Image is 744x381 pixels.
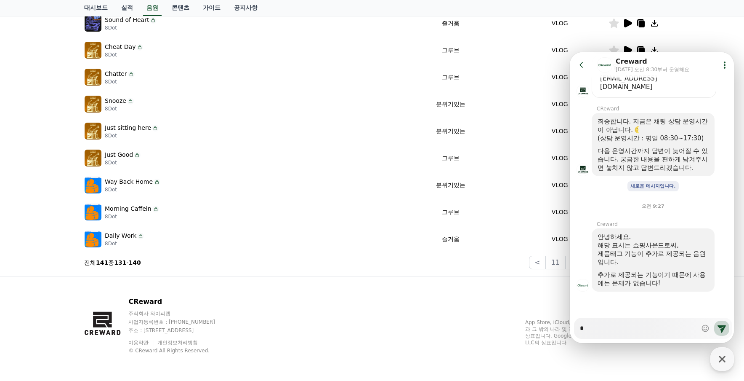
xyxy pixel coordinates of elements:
strong: 141 [96,259,108,266]
strong: 131 [114,259,126,266]
td: VLOG [511,118,608,145]
td: 그루브 [390,37,511,64]
td: 분위기있는 [390,172,511,199]
button: 11 [546,256,565,269]
img: music [85,96,101,113]
p: 8Dot [105,240,144,247]
td: VLOG [511,64,608,91]
p: 8Dot [105,159,141,166]
td: 즐거움 [390,225,511,252]
td: VLOG [511,37,608,64]
img: music [85,69,101,86]
strong: 140 [129,259,141,266]
td: 그루브 [390,145,511,172]
td: VLOG [511,10,608,37]
p: Just Good [105,150,133,159]
p: Chatter [105,70,127,78]
td: VLOG [511,91,608,118]
img: music [85,42,101,59]
p: CReward [128,297,231,307]
td: 분위기있는 [390,91,511,118]
td: 분위기있는 [390,118,511,145]
button: < [529,256,545,269]
td: VLOG [511,172,608,199]
img: music [85,231,101,247]
img: music [85,15,101,32]
p: 8Dot [105,213,159,220]
p: Just sitting here [105,123,151,132]
p: 8Dot [105,186,160,193]
td: 그루브 [390,199,511,225]
p: 8Dot [105,78,135,85]
p: 주소 : [STREET_ADDRESS] [128,327,231,334]
p: Daily Work [105,231,136,240]
p: © CReward All Rights Reserved. [128,347,231,354]
td: VLOG [511,199,608,225]
p: Sound of Heart [105,16,149,24]
p: Morning Caffein [105,204,151,213]
img: music [85,204,101,220]
td: VLOG [511,225,608,252]
p: 8Dot [105,105,134,112]
p: 8Dot [105,51,143,58]
p: 8Dot [105,24,157,31]
p: Cheat Day [105,43,136,51]
a: 개인정보처리방침 [157,340,198,346]
td: 그루브 [390,64,511,91]
p: App Store, iCloud, iCloud Drive 및 iTunes Store는 미국과 그 밖의 나라 및 지역에서 등록된 Apple Inc.의 서비스 상표입니다. Goo... [525,319,660,346]
iframe: Channel chat [570,52,734,343]
td: VLOG [511,145,608,172]
p: 8Dot [105,132,159,139]
p: 사업자등록번호 : [PHONE_NUMBER] [128,319,231,325]
img: music [85,177,101,193]
a: 이용약관 [128,340,155,346]
p: 전체 중 - [84,258,141,267]
img: music [85,150,101,166]
td: 즐거움 [390,10,511,37]
p: Way Back Home [105,177,153,186]
p: Snooze [105,97,126,105]
img: music [85,123,101,140]
p: 주식회사 와이피랩 [128,310,231,317]
button: 12 [565,256,585,269]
